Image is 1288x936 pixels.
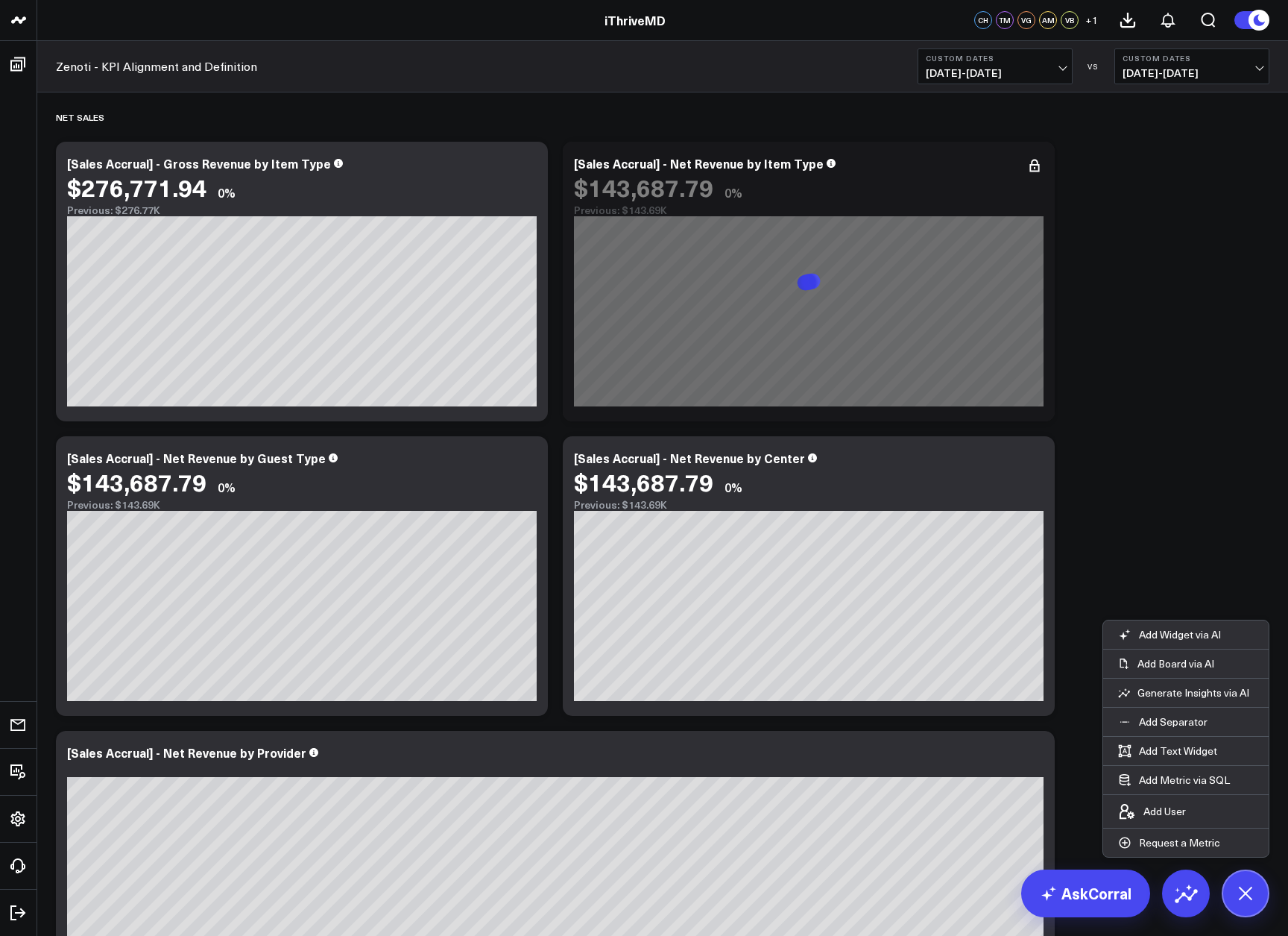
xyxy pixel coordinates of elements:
div: [Sales Accrual] - Net Revenue by Item Type [574,155,824,172]
div: VS [1080,62,1107,71]
button: Add Text Widget [1103,737,1232,765]
div: 0% [724,479,742,495]
button: Custom Dates[DATE]-[DATE] [1114,48,1269,84]
div: Previous: $143.69K [574,499,1044,511]
div: [Sales Accrual] - Net Revenue by Center [574,450,805,466]
button: Add User [1103,795,1201,828]
span: [DATE] - [DATE] [1123,67,1261,79]
button: +1 [1082,11,1100,29]
button: Generate Insights via AI [1103,679,1269,707]
div: Previous: $143.69K [67,499,537,511]
div: $143,687.79 [574,468,713,495]
a: AskCorral [1021,870,1150,917]
span: [DATE] - [DATE] [926,67,1064,79]
a: Zenoti - KPI Alignment and Definition [56,58,257,75]
div: TM [996,11,1014,29]
div: 0% [218,479,236,495]
div: VG [1017,11,1035,29]
button: Add Separator [1103,708,1222,736]
div: Previous: $143.69K [574,204,1044,216]
button: Add Board via AI [1103,650,1269,678]
button: Add Widget via AI [1103,621,1236,649]
div: $143,687.79 [574,174,713,201]
span: + 1 [1085,15,1098,25]
div: [Sales Accrual] - Gross Revenue by Item Type [67,155,331,172]
div: $143,687.79 [67,468,206,495]
div: VB [1061,11,1079,29]
b: Custom Dates [926,54,1064,63]
div: CH [974,11,992,29]
b: Custom Dates [1123,54,1261,63]
div: AM [1039,11,1057,29]
p: Add Board via AI [1137,657,1214,670]
p: Add User [1143,805,1186,818]
div: $276,771.94 [67,174,206,201]
div: Net Sales [56,100,104,134]
div: Previous: $276.77K [67,204,537,216]
button: Add Metric via SQL [1103,766,1245,794]
p: Request a Metric [1139,836,1220,849]
button: Custom Dates[DATE]-[DATE] [918,48,1073,84]
p: Add Separator [1139,715,1207,729]
div: [Sales Accrual] - Net Revenue by Guest Type [67,450,326,466]
div: 0% [218,184,236,201]
p: Add Widget via AI [1139,628,1221,641]
div: 0% [724,184,742,201]
div: [Sales Accrual] - Net Revenue by Provider [67,744,306,761]
p: Generate Insights via AI [1137,686,1249,700]
a: iThriveMD [604,12,666,28]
